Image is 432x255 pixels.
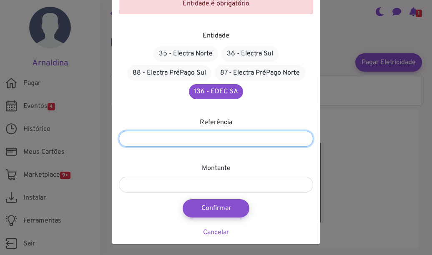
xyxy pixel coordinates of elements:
label: Referência [200,117,232,127]
a: 88 - Electra PréPago Sul [127,65,211,81]
a: 35 - Electra Norte [153,46,218,62]
button: Confirmar [183,199,249,217]
a: 36 - Electra Sul [221,46,279,62]
label: Entidade [203,31,229,41]
a: 87 - Electra PréPago Norte [215,65,305,81]
a: Cancelar [203,228,229,237]
label: Montante [202,163,231,173]
a: 136 - EDEC SA [189,84,243,99]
